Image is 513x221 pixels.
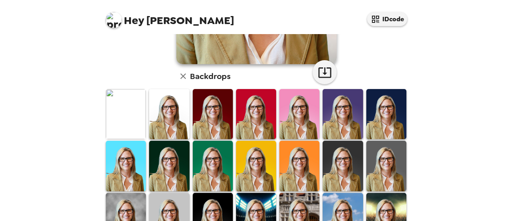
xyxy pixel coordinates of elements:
span: [PERSON_NAME] [106,8,234,26]
img: profile pic [106,12,122,28]
button: IDcode [367,12,407,26]
img: Original [106,89,146,139]
span: Hey [124,13,144,28]
h6: Backdrops [190,70,230,83]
